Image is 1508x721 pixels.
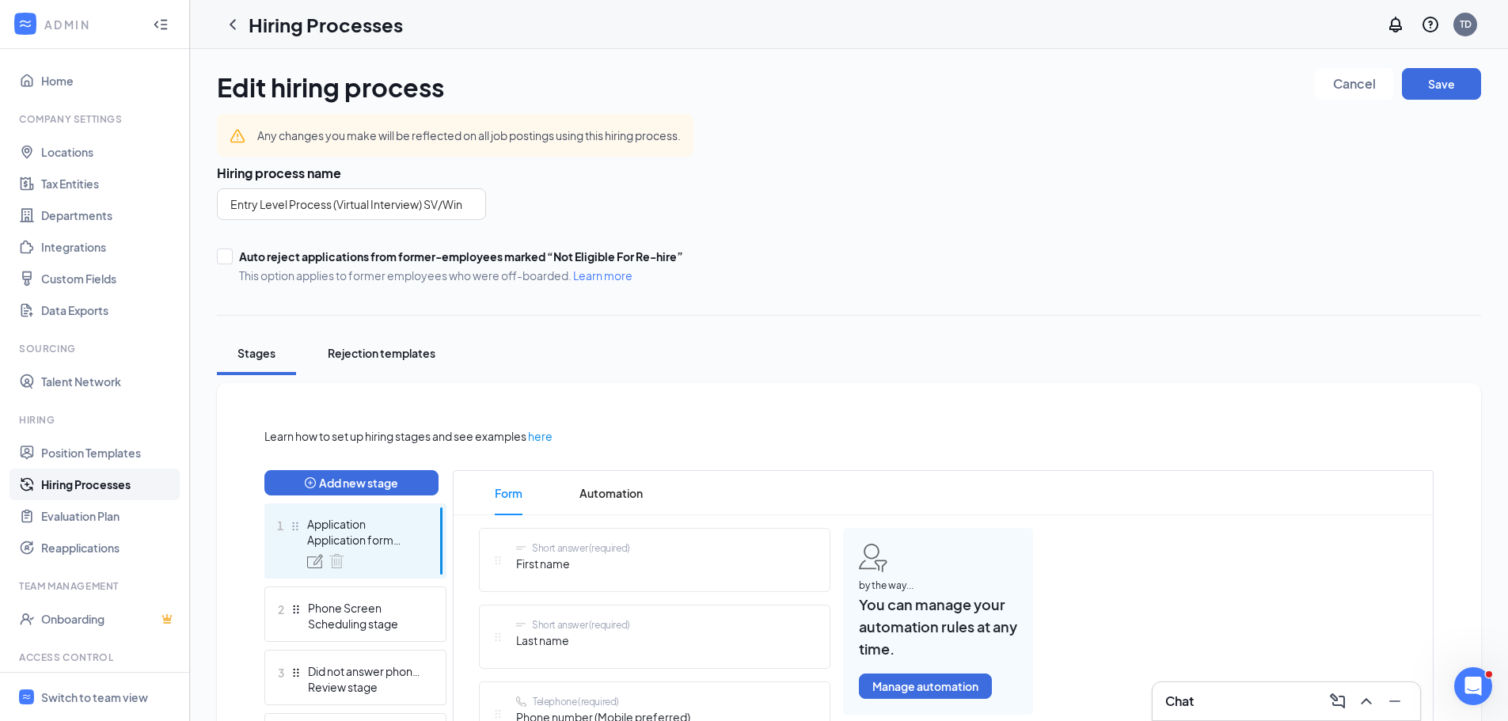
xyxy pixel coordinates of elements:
[307,532,423,548] div: Application form stage
[41,500,177,532] a: Evaluation Plan
[533,695,619,708] div: Telephone (required)
[153,17,169,32] svg: Collapse
[1460,17,1472,31] div: TD
[859,674,992,699] button: Manage automation
[328,345,435,361] div: Rejection templates
[264,427,526,445] span: Learn how to set up hiring stages and see examples
[1454,667,1492,705] iframe: Intercom live chat
[1382,689,1407,714] button: Minimize
[305,477,316,488] span: plus-circle
[307,516,423,532] div: Application
[41,65,177,97] a: Home
[1165,693,1194,710] h3: Chat
[291,604,302,615] svg: Drag
[492,632,503,643] svg: Drag
[1333,78,1376,89] span: Cancel
[19,112,173,126] div: Company Settings
[1315,68,1394,106] a: Cancel
[17,16,33,32] svg: WorkstreamLogo
[239,268,683,283] span: This option applies to former employees who were off-boarded.
[573,268,632,283] a: Learn more
[492,555,503,566] svg: Drag
[41,263,177,294] a: Custom Fields
[41,603,177,635] a: OnboardingCrown
[1357,692,1376,711] svg: ChevronUp
[308,600,424,616] div: Phone Screen
[492,708,503,719] svg: Drag
[1385,692,1404,711] svg: Minimize
[277,516,283,535] span: 1
[41,136,177,168] a: Locations
[41,469,177,500] a: Hiring Processes
[41,294,177,326] a: Data Exports
[290,521,301,532] svg: Drag
[516,555,630,572] span: First name
[223,15,242,34] svg: ChevronLeft
[308,679,424,695] div: Review stage
[532,618,630,632] div: Short answer (required)
[1421,15,1440,34] svg: QuestionInfo
[528,427,553,445] a: here
[1325,689,1350,714] button: ComposeMessage
[217,68,444,106] h1: Edit hiring process
[495,471,522,515] span: Form
[1386,15,1405,34] svg: Notifications
[859,594,1017,661] span: You can manage your automation rules at any time.
[1315,68,1394,100] button: Cancel
[19,579,173,593] div: Team Management
[308,663,424,679] div: Did not answer phone screen
[19,413,173,427] div: Hiring
[21,692,32,702] svg: WorkstreamLogo
[532,541,630,555] div: Short answer (required)
[278,663,284,682] span: 3
[217,188,486,220] input: Name of hiring process
[41,168,177,199] a: Tax Entities
[1402,68,1481,100] button: Save
[278,600,284,619] span: 2
[41,437,177,469] a: Position Templates
[249,11,403,38] h1: Hiring Processes
[41,199,177,231] a: Departments
[19,651,173,664] div: Access control
[217,165,1481,182] h3: Hiring process name
[41,532,177,564] a: Reapplications
[41,231,177,263] a: Integrations
[41,689,148,705] div: Switch to team view
[19,342,173,355] div: Sourcing
[239,249,683,264] div: Auto reject applications from former-employees marked “Not Eligible For Re-hire”
[264,470,439,495] button: plus-circleAdd new stage
[579,471,643,515] span: Automation
[41,366,177,397] a: Talent Network
[257,127,681,144] div: Any changes you make will be reflected on all job postings using this hiring process.
[1354,689,1379,714] button: ChevronUp
[233,345,280,361] div: Stages
[291,667,302,678] svg: Drag
[230,128,245,144] svg: Warning
[859,579,1017,594] span: by the way...
[308,616,424,632] div: Scheduling stage
[44,17,139,32] div: ADMIN
[1328,692,1347,711] svg: ComposeMessage
[516,632,630,649] span: Last name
